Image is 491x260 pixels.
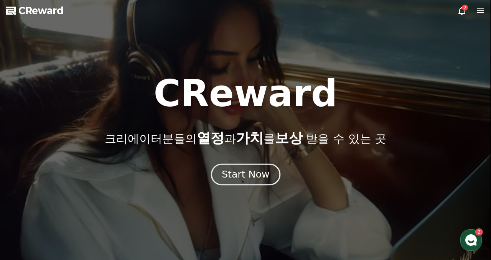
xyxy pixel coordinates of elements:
span: 보상 [275,130,303,146]
span: 2 [78,196,81,202]
a: 2 [457,6,466,15]
a: Start Now [213,172,279,179]
p: 크리에이터분들의 과 를 받을 수 있는 곳 [105,130,386,146]
div: 2 [462,5,468,11]
span: 홈 [24,208,29,214]
h1: CReward [153,75,337,112]
a: CReward [6,5,64,17]
span: CReward [18,5,64,17]
span: 대화 [70,208,79,214]
a: 홈 [2,196,51,216]
a: 2대화 [51,196,99,216]
span: 설정 [119,208,128,214]
button: Start Now [211,164,280,186]
div: Start Now [222,168,269,181]
a: 설정 [99,196,147,216]
span: 열정 [197,130,224,146]
span: 가치 [236,130,264,146]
